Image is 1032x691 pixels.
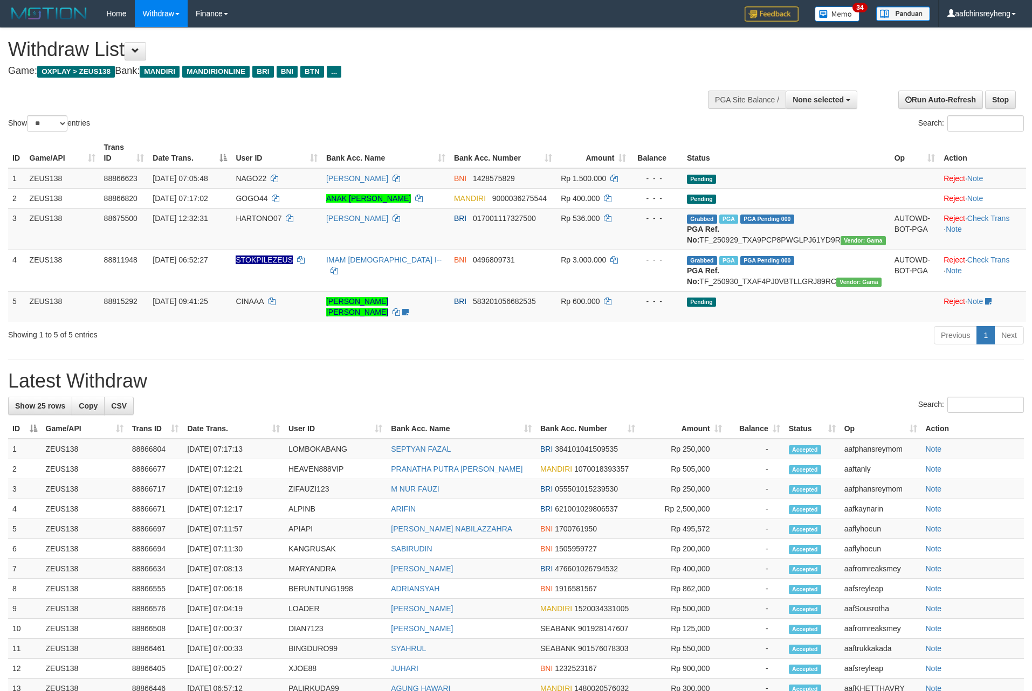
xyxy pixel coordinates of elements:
[639,639,726,659] td: Rp 550,000
[25,291,100,322] td: ZEUS138
[840,619,921,639] td: aafrornreaksmey
[183,619,284,639] td: [DATE] 07:00:37
[540,644,576,653] span: SEABANK
[556,137,630,168] th: Amount: activate to sort column ascending
[284,559,387,579] td: MARYANDRA
[967,214,1010,223] a: Check Trans
[639,459,726,479] td: Rp 505,000
[128,579,183,599] td: 88866555
[42,559,128,579] td: ZEUS138
[926,465,942,473] a: Note
[387,419,536,439] th: Bank Acc. Name: activate to sort column ascending
[8,459,42,479] td: 2
[8,208,25,250] td: 3
[231,137,322,168] th: User ID: activate to sort column ascending
[793,95,844,104] span: None selected
[8,370,1024,392] h1: Latest Withdraw
[944,214,965,223] a: Reject
[840,579,921,599] td: aafsreyleap
[939,168,1026,189] td: ·
[740,215,794,224] span: PGA Pending
[8,137,25,168] th: ID
[104,194,137,203] span: 88866820
[183,559,284,579] td: [DATE] 07:08:13
[391,544,432,553] a: SABIRUDIN
[836,278,882,287] span: Vendor URL: https://trx31.1velocity.biz
[639,479,726,499] td: Rp 250,000
[947,115,1024,132] input: Search:
[148,137,231,168] th: Date Trans.: activate to sort column descending
[840,439,921,459] td: aafphansreymom
[153,194,208,203] span: [DATE] 07:17:02
[985,91,1016,109] a: Stop
[967,174,983,183] a: Note
[719,215,738,224] span: Marked by aaftrukkakada
[8,439,42,459] td: 1
[25,188,100,208] td: ZEUS138
[635,193,678,204] div: - - -
[391,505,416,513] a: ARIFIN
[926,524,942,533] a: Note
[284,659,387,679] td: XJOE88
[25,208,100,250] td: ZEUS138
[326,214,388,223] a: [PERSON_NAME]
[540,664,553,673] span: BNI
[726,559,785,579] td: -
[284,479,387,499] td: ZIFAUZI123
[284,499,387,519] td: ALPINB
[687,266,719,286] b: PGA Ref. No:
[42,659,128,679] td: ZEUS138
[555,445,618,453] span: Copy 384101041509535 to clipboard
[561,255,606,264] span: Rp 3.000.000
[326,297,388,316] a: [PERSON_NAME] [PERSON_NAME]
[104,397,134,415] a: CSV
[967,194,983,203] a: Note
[128,559,183,579] td: 88866634
[42,439,128,459] td: ZEUS138
[391,584,439,593] a: ADRIANSYAH
[183,459,284,479] td: [DATE] 07:12:21
[473,255,515,264] span: Copy 0496809731 to clipboard
[25,137,100,168] th: Game/API: activate to sort column ascending
[635,173,678,184] div: - - -
[8,599,42,619] td: 9
[128,499,183,519] td: 88866671
[42,619,128,639] td: ZEUS138
[8,5,90,22] img: MOTION_logo.png
[876,6,930,21] img: panduan.png
[540,524,553,533] span: BNI
[574,465,629,473] span: Copy 1070018393357 to clipboard
[15,402,65,410] span: Show 25 rows
[555,485,618,493] span: Copy 055501015239530 to clipboard
[153,214,208,223] span: [DATE] 12:32:31
[8,579,42,599] td: 8
[540,624,576,633] span: SEABANK
[630,137,683,168] th: Balance
[104,255,137,264] span: 88811948
[789,525,821,534] span: Accepted
[42,639,128,659] td: ZEUS138
[561,174,606,183] span: Rp 1.500.000
[252,66,273,78] span: BRI
[42,499,128,519] td: ZEUS138
[926,584,942,593] a: Note
[72,397,105,415] a: Copy
[391,664,418,673] a: JUHARI
[967,297,983,306] a: Note
[789,465,821,474] span: Accepted
[183,659,284,679] td: [DATE] 07:00:27
[540,485,553,493] span: BRI
[540,604,572,613] span: MANDIRI
[8,479,42,499] td: 3
[926,664,942,673] a: Note
[934,326,977,344] a: Previous
[852,3,867,12] span: 34
[25,250,100,291] td: ZEUS138
[840,519,921,539] td: aaflyhoeun
[391,524,512,533] a: [PERSON_NAME] NABILAZZAHRA
[785,419,840,439] th: Status: activate to sort column ascending
[8,115,90,132] label: Show entries
[183,439,284,459] td: [DATE] 07:17:13
[8,325,422,340] div: Showing 1 to 5 of 5 entries
[540,465,572,473] span: MANDIRI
